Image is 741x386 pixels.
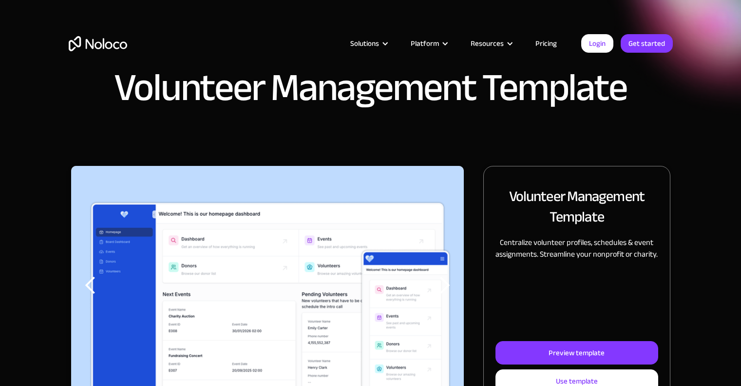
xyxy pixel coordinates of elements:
[399,37,458,50] div: Platform
[458,37,523,50] div: Resources
[350,37,379,50] div: Solutions
[495,237,658,260] p: Centralize volunteer profiles, schedules & event assignments. Streamline your nonprofit or charity.
[495,341,658,365] a: Preview template
[338,37,399,50] div: Solutions
[411,37,439,50] div: Platform
[495,186,658,227] h2: Volunteer Management Template
[549,346,605,359] div: Preview template
[495,270,658,282] p: ‍
[581,34,613,53] a: Login
[621,34,673,53] a: Get started
[523,37,569,50] a: Pricing
[471,37,504,50] div: Resources
[69,36,127,51] a: home
[114,68,627,107] h1: Volunteer Management Template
